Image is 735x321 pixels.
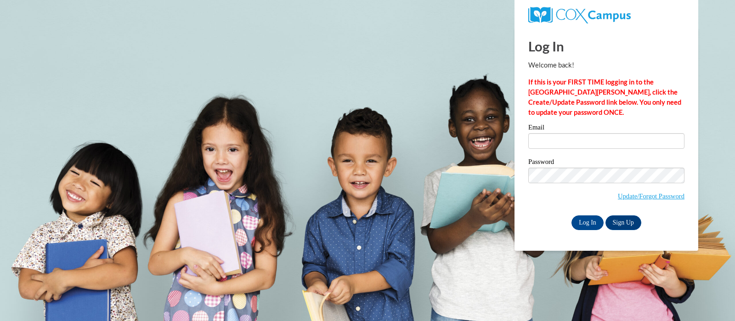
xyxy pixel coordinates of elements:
[618,192,684,200] a: Update/Forgot Password
[528,124,684,133] label: Email
[571,215,604,230] input: Log In
[528,37,684,56] h1: Log In
[528,78,681,116] strong: If this is your FIRST TIME logging in to the [GEOGRAPHIC_DATA][PERSON_NAME], click the Create/Upd...
[528,60,684,70] p: Welcome back!
[528,158,684,168] label: Password
[528,11,631,18] a: COX Campus
[528,7,631,23] img: COX Campus
[605,215,641,230] a: Sign Up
